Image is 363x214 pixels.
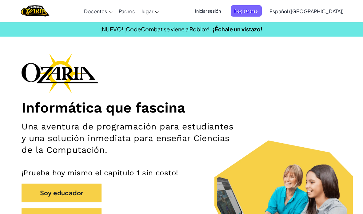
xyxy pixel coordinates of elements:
[138,3,162,19] a: Jugar
[21,5,50,17] img: Home
[21,5,50,17] a: Ozaria by CodeCombat logo
[269,8,344,14] span: Español ([GEOGRAPHIC_DATA])
[116,3,138,19] a: Padres
[141,8,153,14] span: Jugar
[191,5,225,17] button: Iniciar sesión
[22,99,341,116] h1: Informática que fascina
[266,3,347,19] a: Español ([GEOGRAPHIC_DATA])
[100,26,209,33] span: ¡NUEVO! ¡CodeCombat se viene a Roblox!
[81,3,116,19] a: Docentes
[22,168,341,177] p: ¡Prueba hoy mismo el capítulo 1 sin costo!
[22,184,102,202] button: Soy educador
[231,5,262,17] button: Registrarse
[213,26,263,33] a: ¡Échale un vistazo!
[22,121,236,156] h2: Una aventura de programación para estudiantes y una solución inmediata para enseñar Ciencias de l...
[84,8,107,14] span: Docentes
[22,53,98,93] img: Ozaria branding logo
